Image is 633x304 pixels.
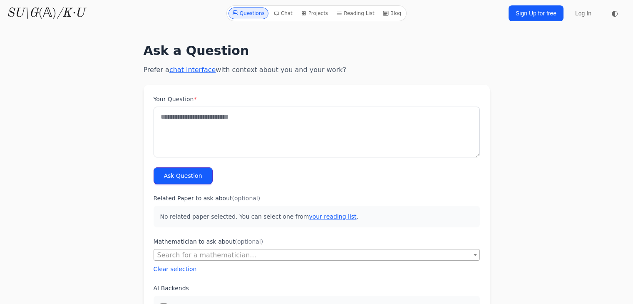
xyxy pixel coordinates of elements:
a: SU\G(𝔸)/K·U [7,6,84,21]
button: Clear selection [154,265,197,273]
a: Blog [380,7,405,19]
a: Questions [228,7,268,19]
span: (optional) [232,195,261,202]
button: Ask Question [154,167,213,184]
label: Your Question [154,95,480,103]
label: Mathematician to ask about [154,237,480,246]
a: Sign Up for free [509,5,563,21]
span: (optional) [235,238,263,245]
h1: Ask a Question [144,43,490,58]
span: Search for a mathematician... [157,251,256,259]
a: Chat [270,7,296,19]
a: your reading list [309,213,356,220]
i: /K·U [57,7,84,20]
label: Related Paper to ask about [154,194,480,202]
p: Prefer a with context about you and your work? [144,65,490,75]
p: No related paper selected. You can select one from . [154,206,480,227]
a: chat interface [169,66,216,74]
a: Reading List [333,7,378,19]
a: Log In [570,6,596,21]
button: ◐ [606,5,623,22]
span: Search for a mathematician... [154,249,479,261]
span: ◐ [611,10,618,17]
span: Search for a mathematician... [154,249,480,261]
i: SU\G [7,7,38,20]
label: AI Backends [154,284,480,292]
a: Projects [298,7,331,19]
